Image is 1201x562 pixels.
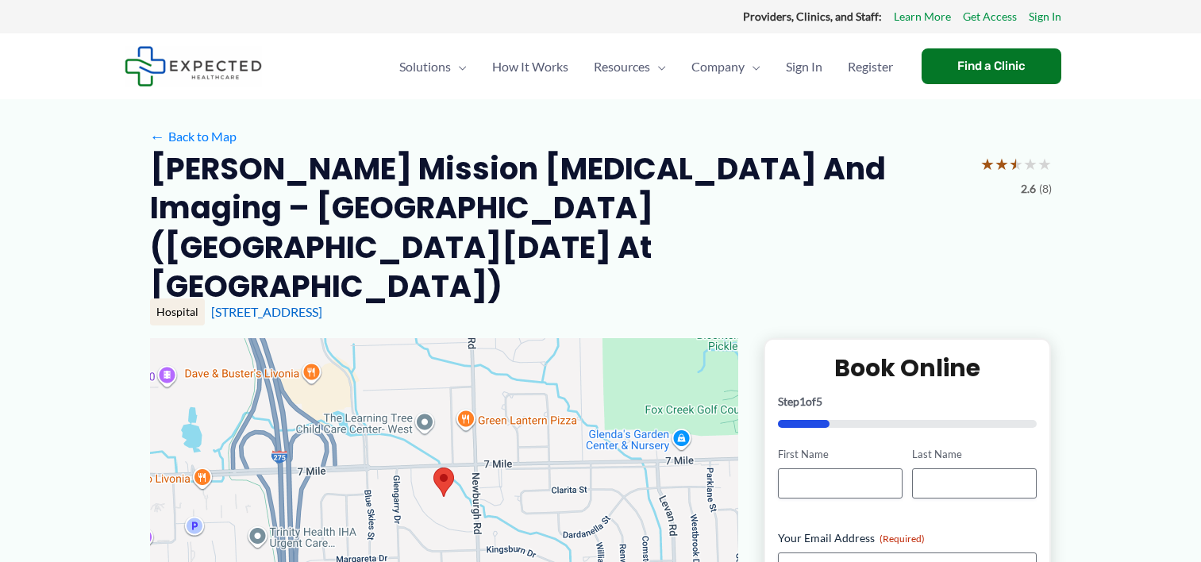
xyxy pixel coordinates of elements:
span: Register [848,39,893,94]
label: Your Email Address [778,530,1037,546]
span: (8) [1039,179,1052,199]
span: ← [150,129,165,144]
span: ★ [1037,149,1052,179]
span: ★ [980,149,995,179]
span: Menu Toggle [745,39,760,94]
nav: Primary Site Navigation [387,39,906,94]
a: ←Back to Map [150,125,237,148]
span: 1 [799,395,806,408]
span: Menu Toggle [650,39,666,94]
strong: Providers, Clinics, and Staff: [743,10,882,23]
a: ResourcesMenu Toggle [581,39,679,94]
span: Company [691,39,745,94]
a: Learn More [894,6,951,27]
span: ★ [1009,149,1023,179]
span: ★ [1023,149,1037,179]
label: Last Name [912,447,1037,462]
h2: [PERSON_NAME] Mission [MEDICAL_DATA] and Imaging – [GEOGRAPHIC_DATA] ([GEOGRAPHIC_DATA][DATE] at ... [150,149,968,306]
a: SolutionsMenu Toggle [387,39,479,94]
span: Solutions [399,39,451,94]
a: Sign In [1029,6,1061,27]
label: First Name [778,447,903,462]
span: Sign In [786,39,822,94]
h2: Book Online [778,352,1037,383]
a: [STREET_ADDRESS] [211,304,322,319]
a: Get Access [963,6,1017,27]
a: Sign In [773,39,835,94]
span: 2.6 [1021,179,1036,199]
span: (Required) [880,533,925,545]
img: Expected Healthcare Logo - side, dark font, small [125,46,262,87]
span: Resources [594,39,650,94]
span: How It Works [492,39,568,94]
span: 5 [816,395,822,408]
span: Menu Toggle [451,39,467,94]
div: Hospital [150,298,205,325]
a: How It Works [479,39,581,94]
p: Step of [778,396,1037,407]
span: ★ [995,149,1009,179]
a: Register [835,39,906,94]
a: CompanyMenu Toggle [679,39,773,94]
a: Find a Clinic [922,48,1061,84]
